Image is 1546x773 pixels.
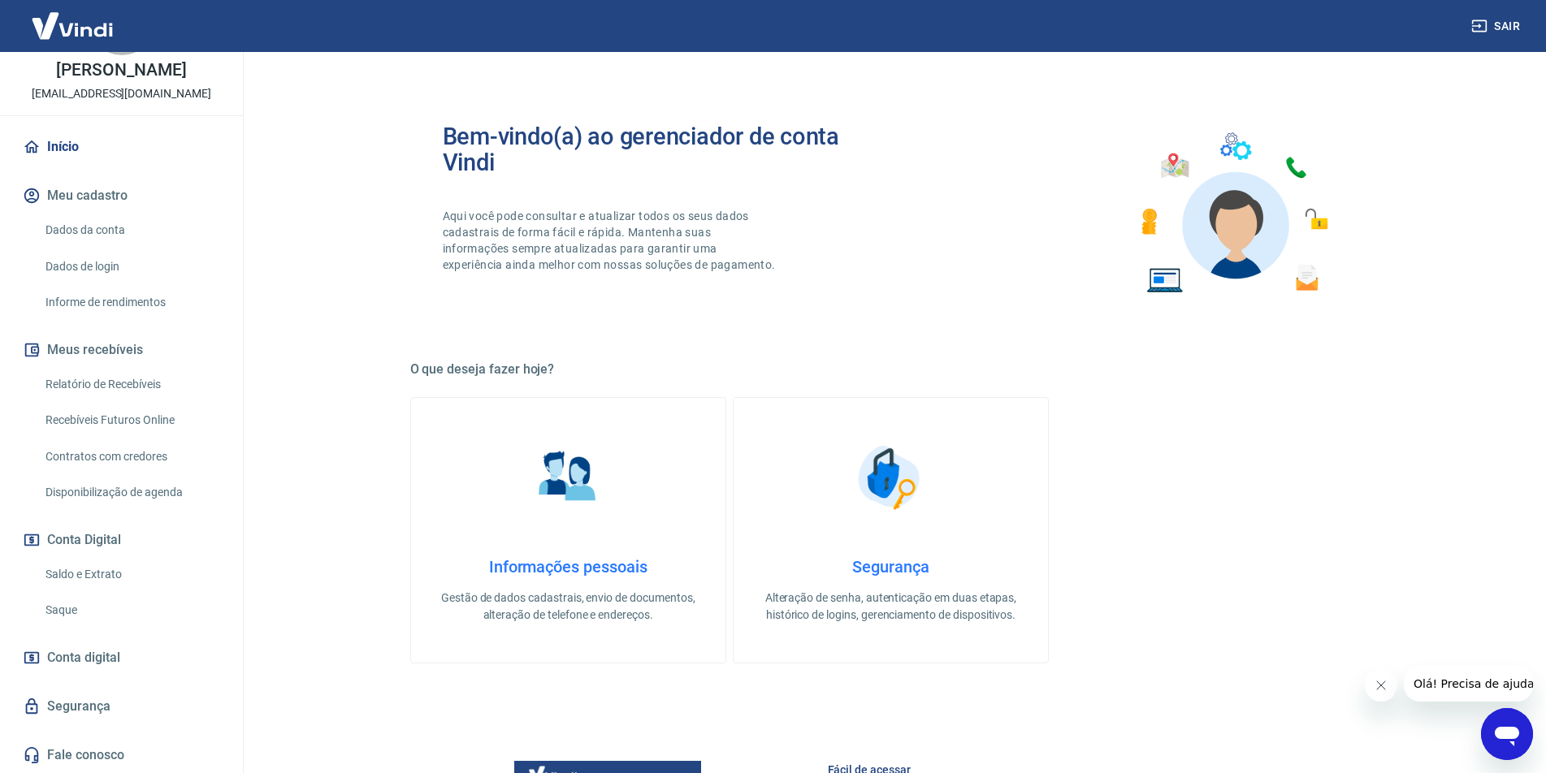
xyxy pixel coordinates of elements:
[19,640,223,676] a: Conta digital
[1481,708,1533,760] iframe: Botão para abrir a janela de mensagens
[19,737,223,773] a: Fale conosco
[733,397,1049,663] a: SegurançaSegurançaAlteração de senha, autenticação em duas etapas, histórico de logins, gerenciam...
[1127,123,1340,303] img: Imagem de um avatar masculino com diversos icones exemplificando as funcionalidades do gerenciado...
[39,286,223,319] a: Informe de rendimentos
[39,404,223,437] a: Recebíveis Futuros Online
[56,62,186,79] p: [PERSON_NAME]
[437,589,699,624] p: Gestão de dados cadastrais, envio de documentos, alteração de telefone e endereços.
[1404,666,1533,702] iframe: Mensagem da empresa
[10,11,136,24] span: Olá! Precisa de ajuda?
[1365,669,1397,702] iframe: Fechar mensagem
[39,594,223,627] a: Saque
[410,361,1372,378] h5: O que deseja fazer hoje?
[19,332,223,368] button: Meus recebíveis
[19,178,223,214] button: Meu cadastro
[39,476,223,509] a: Disponibilização de agenda
[39,440,223,473] a: Contratos com credores
[39,558,223,591] a: Saldo e Extrato
[19,689,223,724] a: Segurança
[39,214,223,247] a: Dados da conta
[437,557,699,577] h4: Informações pessoais
[760,589,1022,624] p: Alteração de senha, autenticação em duas etapas, histórico de logins, gerenciamento de dispositivos.
[410,397,726,663] a: Informações pessoaisInformações pessoaisGestão de dados cadastrais, envio de documentos, alteraçã...
[527,437,608,518] img: Informações pessoais
[850,437,931,518] img: Segurança
[19,129,223,165] a: Início
[760,557,1022,577] h4: Segurança
[19,522,223,558] button: Conta Digital
[443,123,891,175] h2: Bem-vindo(a) ao gerenciador de conta Vindi
[39,368,223,401] a: Relatório de Recebíveis
[39,250,223,283] a: Dados de login
[19,1,125,50] img: Vindi
[443,208,779,273] p: Aqui você pode consultar e atualizar todos os seus dados cadastrais de forma fácil e rápida. Mant...
[32,85,211,102] p: [EMAIL_ADDRESS][DOMAIN_NAME]
[1468,11,1527,41] button: Sair
[47,646,120,669] span: Conta digital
